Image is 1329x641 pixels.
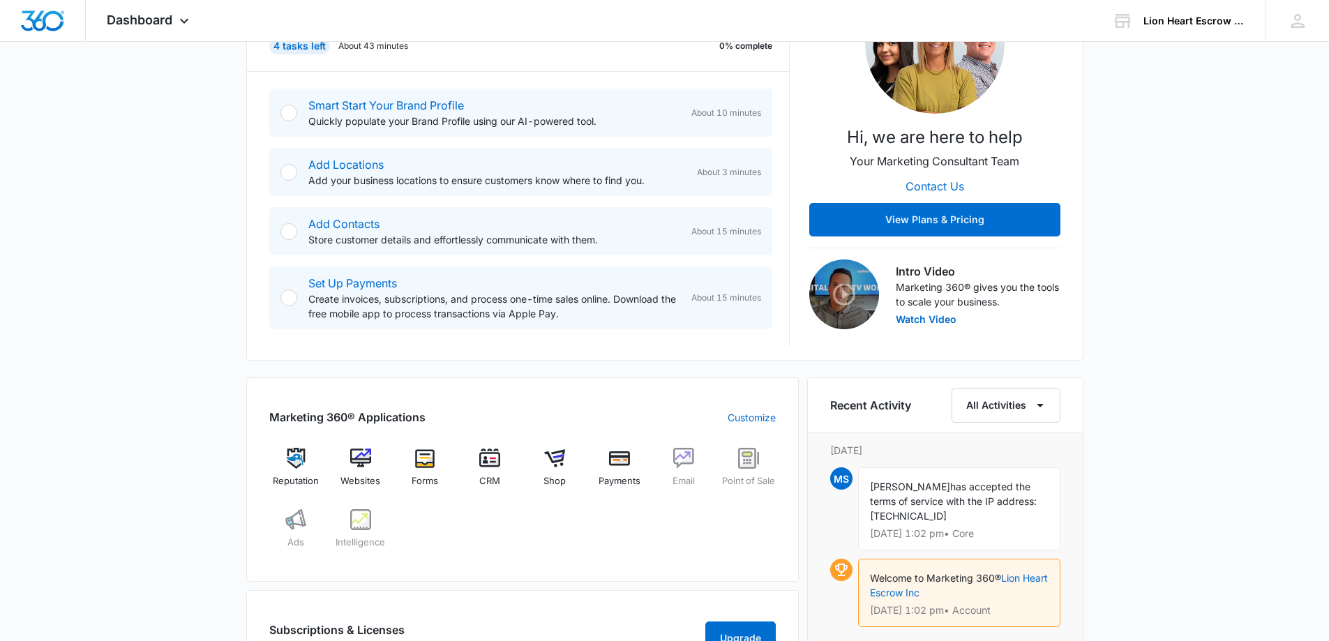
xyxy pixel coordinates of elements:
[896,280,1060,309] p: Marketing 360® gives you the tools to scale your business.
[287,536,304,550] span: Ads
[308,173,686,188] p: Add your business locations to ensure customers know where to find you.
[479,474,500,488] span: CRM
[697,166,761,179] span: About 3 minutes
[691,225,761,238] span: About 15 minutes
[892,169,978,203] button: Contact Us
[722,448,776,498] a: Point of Sale
[269,448,323,498] a: Reputation
[870,572,1001,584] span: Welcome to Marketing 360®
[896,263,1060,280] h3: Intro Video
[870,605,1049,615] p: [DATE] 1:02 pm • Account
[691,107,761,119] span: About 10 minutes
[870,481,950,492] span: [PERSON_NAME]
[336,536,385,550] span: Intelligence
[528,448,582,498] a: Shop
[308,232,680,247] p: Store customer details and effortlessly communicate with them.
[269,509,323,559] a: Ads
[333,509,387,559] a: Intelligence
[398,448,452,498] a: Forms
[673,474,695,488] span: Email
[657,448,711,498] a: Email
[809,259,879,329] img: Intro Video
[340,474,380,488] span: Websites
[599,474,640,488] span: Payments
[719,40,772,52] p: 0% complete
[308,158,384,172] a: Add Locations
[952,388,1060,423] button: All Activities
[722,474,775,488] span: Point of Sale
[830,467,853,490] span: MS
[830,443,1060,458] p: [DATE]
[308,276,397,290] a: Set Up Payments
[830,397,911,414] h6: Recent Activity
[592,448,646,498] a: Payments
[338,40,408,52] p: About 43 minutes
[308,217,380,231] a: Add Contacts
[269,38,330,54] div: 4 tasks left
[809,203,1060,236] button: View Plans & Pricing
[308,114,680,128] p: Quickly populate your Brand Profile using our AI-powered tool.
[273,474,319,488] span: Reputation
[870,481,1037,507] span: has accepted the terms of service with the IP address:
[308,98,464,112] a: Smart Start Your Brand Profile
[269,409,426,425] h2: Marketing 360® Applications
[896,315,956,324] button: Watch Video
[728,410,776,425] a: Customize
[463,448,517,498] a: CRM
[870,529,1049,538] p: [DATE] 1:02 pm • Core
[1143,15,1245,27] div: account name
[870,510,947,522] span: [TECHNICAL_ID]
[850,153,1019,169] p: Your Marketing Consultant Team
[691,292,761,304] span: About 15 minutes
[107,13,172,27] span: Dashboard
[847,125,1023,150] p: Hi, we are here to help
[333,448,387,498] a: Websites
[543,474,566,488] span: Shop
[412,474,438,488] span: Forms
[308,292,680,321] p: Create invoices, subscriptions, and process one-time sales online. Download the free mobile app t...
